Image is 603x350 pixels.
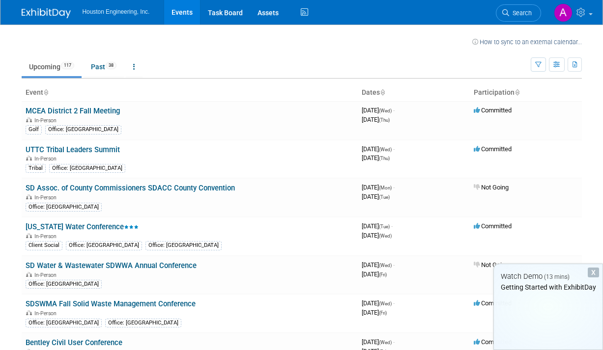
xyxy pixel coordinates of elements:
img: In-Person Event [26,310,32,315]
span: [DATE] [362,270,387,278]
span: [DATE] [362,116,390,123]
span: - [393,338,395,346]
span: (Wed) [379,233,392,239]
div: Office: [GEOGRAPHIC_DATA] [26,280,102,289]
span: In-Person [34,117,59,124]
span: Search [509,9,532,17]
div: Client Social [26,241,62,250]
a: Bentley Civil User Conference [26,338,122,347]
span: (Wed) [379,263,392,268]
span: (Tue) [379,224,390,229]
span: - [391,222,393,230]
span: Not Going [474,261,509,269]
span: (Thu) [379,156,390,161]
span: - [393,261,395,269]
div: Office: [GEOGRAPHIC_DATA] [105,319,181,327]
img: In-Person Event [26,156,32,161]
div: Office: [GEOGRAPHIC_DATA] [45,125,121,134]
span: (13 mins) [544,273,570,280]
span: (Tue) [379,194,390,200]
span: [DATE] [362,107,395,114]
div: Office: [GEOGRAPHIC_DATA] [49,164,125,173]
span: Houston Engineering, Inc. [83,8,150,15]
span: (Wed) [379,301,392,306]
span: Committed [474,222,512,230]
span: 117 [61,62,74,69]
img: In-Person Event [26,194,32,199]
th: Event [22,84,358,101]
th: Dates [358,84,470,101]
span: In-Person [34,272,59,278]
span: Committed [474,338,512,346]
a: SD Assoc. of County Commissioners SDACC County Convention [26,184,235,192]
div: Office: [GEOGRAPHIC_DATA] [145,241,222,250]
span: [DATE] [362,193,390,200]
div: Office: [GEOGRAPHIC_DATA] [26,203,102,212]
a: UTTC Tribal Leaders Summit [26,145,120,154]
img: Adam Nies [554,3,573,22]
a: SDSWMA Fall Solid Waste Management Conference [26,299,196,308]
span: (Fri) [379,272,387,277]
a: Sort by Event Name [43,88,48,96]
a: SD Water & Wastewater SDWWA Annual Conference [26,261,197,270]
span: (Fri) [379,310,387,316]
span: [DATE] [362,299,395,307]
span: [DATE] [362,154,390,162]
a: [US_STATE] Water Conference [26,222,139,231]
span: (Wed) [379,147,392,152]
span: (Mon) [379,185,392,190]
img: In-Person Event [26,117,32,122]
div: Tribal [26,164,46,173]
span: Committed [474,299,512,307]
span: Committed [474,145,512,153]
div: Dismiss [588,268,599,277]
span: 38 [106,62,116,69]
img: In-Person Event [26,272,32,277]
div: Office: [GEOGRAPHIC_DATA] [66,241,142,250]
a: Past38 [84,57,124,76]
span: [DATE] [362,184,395,191]
span: Committed [474,107,512,114]
a: Upcoming117 [22,57,82,76]
span: In-Person [34,156,59,162]
a: Search [496,4,541,22]
span: [DATE] [362,261,395,269]
span: (Thu) [379,117,390,123]
span: In-Person [34,233,59,240]
div: Office: [GEOGRAPHIC_DATA] [26,319,102,327]
img: In-Person Event [26,233,32,238]
span: - [393,145,395,153]
a: Sort by Participation Type [515,88,519,96]
span: [DATE] [362,338,395,346]
span: [DATE] [362,222,393,230]
span: [DATE] [362,145,395,153]
span: Not Going [474,184,509,191]
span: In-Person [34,194,59,201]
a: Sort by Start Date [380,88,385,96]
span: - [393,299,395,307]
div: Golf [26,125,42,134]
span: (Wed) [379,340,392,345]
a: How to sync to an external calendar... [472,38,582,46]
th: Participation [470,84,582,101]
span: - [393,107,395,114]
span: [DATE] [362,232,392,239]
div: Watch Demo [494,271,603,282]
span: (Wed) [379,108,392,113]
span: [DATE] [362,309,387,316]
a: MCEA District 2 Fall Meeting [26,107,120,115]
img: ExhibitDay [22,8,71,18]
div: Getting Started with ExhibitDay [494,282,603,292]
span: In-Person [34,310,59,317]
span: - [393,184,395,191]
